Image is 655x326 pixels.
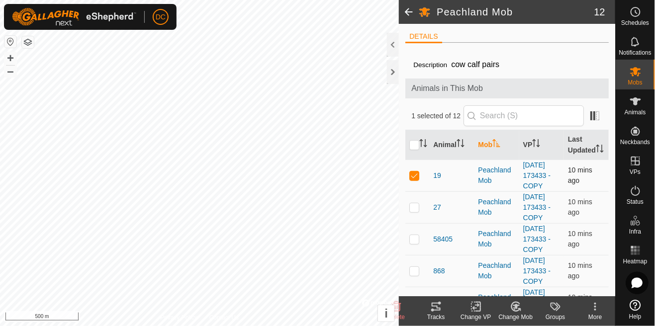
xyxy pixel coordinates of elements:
[433,234,453,244] span: 58405
[437,6,594,18] h2: Peachland Mob
[568,230,592,248] span: 13 Aug 2025, 11:05 pm
[413,61,447,69] label: Description
[433,202,441,213] span: 27
[625,109,646,115] span: Animals
[523,225,551,253] a: [DATE] 173433 - COPY
[523,161,551,190] a: [DATE] 173433 - COPY
[629,229,641,235] span: Infra
[378,305,394,322] button: i
[616,296,655,324] a: Help
[209,313,239,322] a: Contact Us
[523,288,551,317] a: [DATE] 173433 - COPY
[496,313,536,322] div: Change Mob
[596,146,604,154] p-sorticon: Activate to sort
[12,8,136,26] img: Gallagher Logo
[4,52,16,64] button: +
[433,170,441,181] span: 19
[630,169,641,175] span: VPs
[523,193,551,222] a: [DATE] 173433 - COPY
[621,20,649,26] span: Schedules
[523,256,551,285] a: [DATE] 173433 - COPY
[478,229,515,249] div: Peachland Mob
[620,139,650,145] span: Neckbands
[457,141,465,149] p-sorticon: Activate to sort
[619,50,652,56] span: Notifications
[478,197,515,218] div: Peachland Mob
[568,261,592,280] span: 13 Aug 2025, 11:05 pm
[568,166,592,184] span: 13 Aug 2025, 11:05 pm
[160,313,197,322] a: Privacy Policy
[478,260,515,281] div: Peachland Mob
[447,56,503,73] span: cow calf pairs
[156,12,166,22] span: DC
[532,141,540,149] p-sorticon: Activate to sort
[519,130,564,160] th: VP
[474,130,519,160] th: Mob
[536,313,575,322] div: Groups
[492,141,500,149] p-sorticon: Activate to sort
[628,80,643,85] span: Mobs
[627,199,644,205] span: Status
[575,313,615,322] div: More
[416,313,456,322] div: Tracks
[385,307,388,320] span: i
[22,36,34,48] button: Map Layers
[456,313,496,322] div: Change VP
[478,292,515,313] div: Peachland Mob
[419,141,427,149] p-sorticon: Activate to sort
[623,258,648,264] span: Heatmap
[4,36,16,48] button: Reset Map
[568,198,592,216] span: 13 Aug 2025, 11:05 pm
[594,4,605,19] span: 12
[478,165,515,186] div: Peachland Mob
[464,105,584,126] input: Search (S)
[4,65,16,77] button: –
[429,130,474,160] th: Animal
[411,82,603,94] span: Animals in This Mob
[564,130,609,160] th: Last Updated
[405,31,442,43] li: DETAILS
[568,293,592,312] span: 13 Aug 2025, 11:05 pm
[629,314,642,320] span: Help
[433,266,445,276] span: 868
[411,111,464,121] span: 1 selected of 12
